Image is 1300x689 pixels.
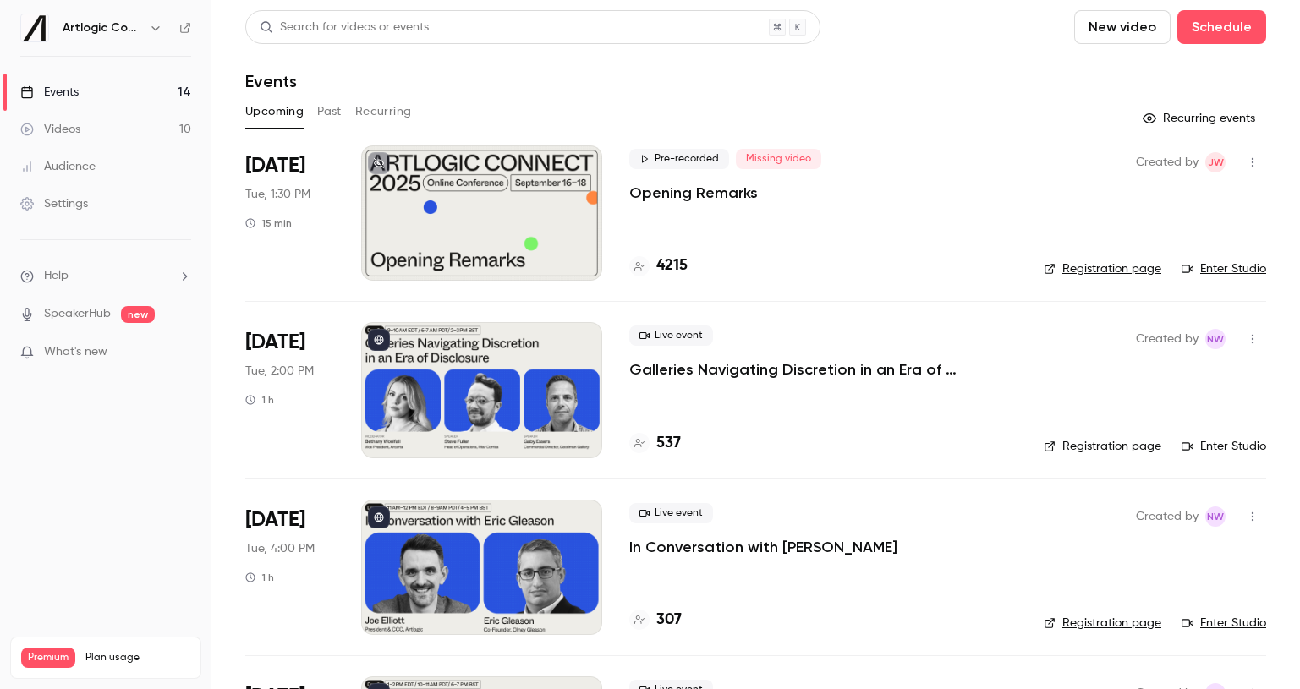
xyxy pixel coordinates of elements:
a: 537 [629,432,681,455]
iframe: Noticeable Trigger [171,345,191,360]
a: In Conversation with [PERSON_NAME] [629,537,897,557]
a: Opening Remarks [629,183,758,203]
span: Created by [1136,152,1199,172]
a: Enter Studio [1182,260,1266,277]
a: SpeakerHub [44,305,111,323]
li: help-dropdown-opener [20,267,191,285]
div: Sep 16 Tue, 4:00 PM (Europe/Dublin) [245,500,334,635]
div: Search for videos or events [260,19,429,36]
img: Artlogic Connect 2025 [21,14,48,41]
div: Events [20,84,79,101]
span: new [121,306,155,323]
div: 1 h [245,571,274,584]
span: Tue, 4:00 PM [245,540,315,557]
span: JW [1208,152,1224,172]
span: NW [1207,506,1224,527]
span: What's new [44,343,107,361]
span: Natasha Whiffin [1205,506,1226,527]
span: Tue, 2:00 PM [245,363,314,380]
div: 15 min [245,216,292,230]
button: Recurring events [1135,105,1266,132]
a: Registration page [1044,615,1161,632]
span: Created by [1136,329,1199,349]
button: Upcoming [245,98,304,125]
span: Live event [629,503,713,523]
span: [DATE] [245,329,305,356]
span: Premium [21,648,75,668]
a: 4215 [629,254,688,277]
button: Recurring [355,98,412,125]
button: New video [1074,10,1171,44]
div: 1 h [245,393,274,407]
span: Live event [629,325,713,346]
a: Registration page [1044,260,1161,277]
h4: 4215 [656,254,688,277]
span: [DATE] [245,152,305,179]
div: Sep 16 Tue, 1:30 PM (Europe/London) [245,145,334,281]
span: Created by [1136,506,1199,527]
a: Enter Studio [1182,438,1266,455]
span: [DATE] [245,506,305,533]
button: Past [317,98,342,125]
h6: Artlogic Connect 2025 [63,19,142,36]
div: Videos [20,121,80,138]
a: Registration page [1044,438,1161,455]
span: Help [44,267,69,285]
span: Plan usage [85,651,190,664]
span: Natasha Whiffin [1205,329,1226,349]
div: Sep 16 Tue, 2:00 PM (Europe/London) [245,322,334,457]
span: Jack Walden [1205,152,1226,172]
a: Galleries Navigating Discretion in an Era of Disclosure [629,359,1017,380]
div: Audience [20,158,96,175]
h4: 307 [656,609,682,632]
h4: 537 [656,432,681,455]
h1: Events [245,71,297,91]
a: Enter Studio [1182,615,1266,632]
button: Schedule [1177,10,1266,44]
div: Settings [20,195,88,212]
span: Tue, 1:30 PM [245,186,310,203]
span: Pre-recorded [629,149,729,169]
a: 307 [629,609,682,632]
span: Missing video [736,149,821,169]
span: NW [1207,329,1224,349]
